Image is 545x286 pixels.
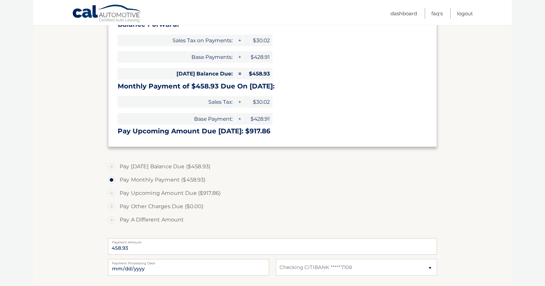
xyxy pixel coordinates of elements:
input: Payment Amount [108,238,437,255]
a: FAQ's [431,8,443,19]
label: Payment Amount [108,238,437,243]
span: = [236,68,242,79]
span: + [236,96,242,108]
span: Sales Tax on Payments: [118,35,235,46]
span: $428.91 [243,113,272,125]
span: $428.91 [243,51,272,63]
a: Logout [457,8,473,19]
label: Pay Upcoming Amount Due ($917.86) [108,187,437,200]
label: Pay [DATE] Balance Due ($458.93) [108,160,437,173]
label: Pay A Different Amount [108,213,437,226]
span: Sales Tax: [118,96,235,108]
span: $458.93 [243,68,272,79]
label: Pay Other Charges Due ($0.00) [108,200,437,213]
a: Cal Automotive [72,4,142,24]
h3: Pay Upcoming Amount Due [DATE]: $917.86 [118,127,427,135]
label: Payment Processing Date [108,259,269,264]
span: [DATE] Balance Due: [118,68,235,79]
span: + [236,35,242,46]
span: $30.02 [243,35,272,46]
a: Dashboard [390,8,417,19]
span: + [236,113,242,125]
span: Base Payment: [118,113,235,125]
span: + [236,51,242,63]
input: Payment Date [108,259,269,276]
span: Base Payments: [118,51,235,63]
span: $30.02 [243,96,272,108]
h3: Monthly Payment of $458.93 Due On [DATE]: [118,82,427,90]
label: Pay Monthly Payment ($458.93) [108,173,437,187]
